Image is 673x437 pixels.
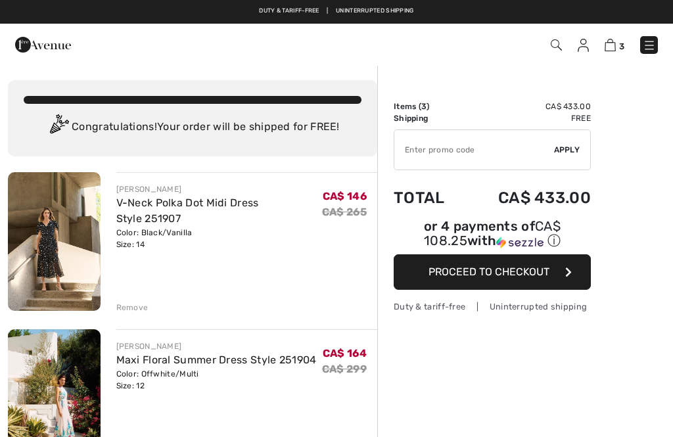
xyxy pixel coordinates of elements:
a: V-Neck Polka Dot Midi Dress Style 251907 [116,196,259,225]
div: Congratulations! Your order will be shipped for FREE! [24,114,361,141]
td: Shipping [394,112,463,124]
a: 3 [605,37,624,53]
div: [PERSON_NAME] [116,340,317,352]
span: 3 [619,41,624,51]
div: or 4 payments of with [394,220,591,250]
div: Color: Black/Vanilla Size: 14 [116,227,322,250]
td: CA$ 433.00 [463,175,591,220]
input: Promo code [394,130,554,170]
img: 1ère Avenue [15,32,71,58]
span: Apply [554,144,580,156]
img: Congratulation2.svg [45,114,72,141]
img: Search [551,39,562,51]
span: CA$ 108.25 [424,218,561,248]
div: Duty & tariff-free | Uninterrupted shipping [394,300,591,313]
img: Shopping Bag [605,39,616,51]
img: Menu [643,39,656,52]
span: CA$ 146 [323,190,367,202]
s: CA$ 265 [322,206,367,218]
span: Proceed to Checkout [429,265,549,278]
div: Color: Offwhite/Multi Size: 12 [116,368,317,392]
a: Maxi Floral Summer Dress Style 251904 [116,354,317,366]
div: [PERSON_NAME] [116,183,322,195]
button: Proceed to Checkout [394,254,591,290]
td: Total [394,175,463,220]
img: Sezzle [496,237,544,248]
td: Items ( ) [394,101,463,112]
div: Remove [116,302,149,313]
span: CA$ 164 [323,347,367,359]
a: 1ère Avenue [15,37,71,50]
span: 3 [421,102,427,111]
div: or 4 payments ofCA$ 108.25withSezzle Click to learn more about Sezzle [394,220,591,254]
img: My Info [578,39,589,52]
s: CA$ 299 [322,363,367,375]
td: Free [463,112,591,124]
td: CA$ 433.00 [463,101,591,112]
img: V-Neck Polka Dot Midi Dress Style 251907 [8,172,101,311]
